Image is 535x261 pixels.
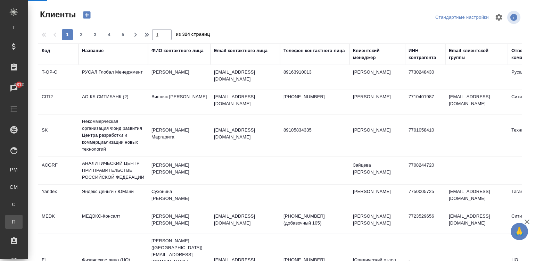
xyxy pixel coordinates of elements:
[90,31,101,38] span: 3
[2,79,26,97] a: 6812
[38,9,76,20] span: Клиенты
[353,47,402,61] div: Клиентский менеджер
[349,209,405,234] td: [PERSON_NAME] [PERSON_NAME]
[9,218,19,225] span: П
[38,209,79,234] td: MEDK
[38,90,79,114] td: CITI2
[38,123,79,148] td: SK
[82,47,104,54] div: Название
[405,185,445,209] td: 7750005725
[79,90,148,114] td: АО КБ СИТИБАНК (2)
[491,9,507,26] span: Настроить таблицу
[445,90,508,114] td: [EMAIL_ADDRESS][DOMAIN_NAME]
[5,197,23,211] a: С
[445,185,508,209] td: [EMAIL_ADDRESS][DOMAIN_NAME]
[117,29,129,40] button: 5
[349,123,405,148] td: [PERSON_NAME]
[283,93,346,100] p: [PHONE_NUMBER]
[38,65,79,90] td: T-OP-C
[283,127,346,134] p: 89105834335
[434,12,491,23] div: split button
[148,123,211,148] td: [PERSON_NAME] Маргарита
[349,90,405,114] td: [PERSON_NAME]
[214,127,277,141] p: [EMAIL_ADDRESS][DOMAIN_NAME]
[405,209,445,234] td: 7723529656
[507,11,522,24] span: Посмотреть информацию
[405,158,445,183] td: 7708244720
[409,47,442,61] div: ИНН контрагента
[38,185,79,209] td: Yandex
[405,90,445,114] td: 7710401987
[5,180,23,194] a: CM
[449,47,504,61] div: Email клиентской группы
[10,81,28,88] span: 6812
[349,158,405,183] td: Зайцева [PERSON_NAME]
[104,31,115,38] span: 4
[9,166,19,173] span: PM
[79,185,148,209] td: Яндекс Деньги / ЮМани
[38,158,79,183] td: ACGRF
[148,209,211,234] td: [PERSON_NAME] [PERSON_NAME]
[511,223,528,240] button: 🙏
[90,29,101,40] button: 3
[79,209,148,234] td: МЕДЭКС-Консалт
[151,47,204,54] div: ФИО контактного лица
[283,47,345,54] div: Телефон контактного лица
[283,213,346,227] p: [PHONE_NUMBER] (добавочный 105)
[445,209,508,234] td: [EMAIL_ADDRESS][DOMAIN_NAME]
[79,65,148,90] td: РУСАЛ Глобал Менеджмент
[79,115,148,156] td: Некоммерческая организация Фонд развития Центра разработки и коммерциализации новых технологий
[349,185,405,209] td: [PERSON_NAME]
[9,184,19,191] span: CM
[405,123,445,148] td: 7701058410
[283,69,346,76] p: 89163910013
[513,224,525,239] span: 🙏
[5,215,23,229] a: П
[176,30,210,40] span: из 324 страниц
[214,93,277,107] p: [EMAIL_ADDRESS][DOMAIN_NAME]
[79,9,95,21] button: Создать
[214,213,277,227] p: [EMAIL_ADDRESS][DOMAIN_NAME]
[5,20,23,34] a: Т
[117,31,129,38] span: 5
[148,185,211,209] td: Сухонина [PERSON_NAME]
[9,201,19,208] span: С
[349,65,405,90] td: [PERSON_NAME]
[42,47,50,54] div: Код
[214,69,277,83] p: [EMAIL_ADDRESS][DOMAIN_NAME]
[9,24,19,31] span: Т
[5,163,23,177] a: PM
[148,90,211,114] td: Вишняк [PERSON_NAME]
[76,29,87,40] button: 2
[104,29,115,40] button: 4
[76,31,87,38] span: 2
[148,158,211,183] td: [PERSON_NAME] [PERSON_NAME]
[148,65,211,90] td: [PERSON_NAME]
[405,65,445,90] td: 7730248430
[214,47,267,54] div: Email контактного лица
[79,157,148,184] td: АНАЛИТИЧЕСКИЙ ЦЕНТР ПРИ ПРАВИТЕЛЬСТВЕ РОССИЙСКОЙ ФЕДЕРАЦИИ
